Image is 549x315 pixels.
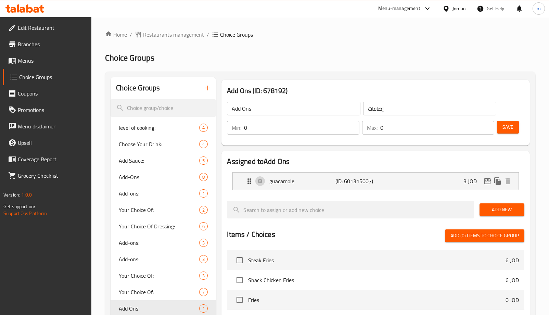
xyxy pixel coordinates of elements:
[119,173,199,181] span: Add-Ons:
[105,30,535,39] nav: breadcrumb
[200,125,207,131] span: 4
[111,169,216,185] div: Add-Ons:8
[119,288,199,296] span: Your Choice Of:
[482,176,493,186] button: edit
[3,20,92,36] a: Edit Restaurant
[497,121,519,134] button: Save
[3,135,92,151] a: Upsell
[111,284,216,300] div: Your Choice Of:7
[227,229,275,240] h2: Items / Choices
[18,172,86,180] span: Grocery Checklist
[200,141,207,148] span: 4
[199,239,208,247] div: Choices
[18,89,86,98] span: Coupons
[450,231,519,240] span: Add (0) items to choice group
[3,85,92,102] a: Coupons
[502,123,513,131] span: Save
[3,190,20,199] span: Version:
[18,40,86,48] span: Branches
[248,256,505,264] span: Steak Fries
[18,24,86,32] span: Edit Restaurant
[111,251,216,267] div: Add-ons:3
[199,124,208,132] div: Choices
[207,30,209,39] li: /
[506,296,519,304] p: 0 JOD
[537,5,541,12] span: m
[111,218,216,235] div: Your Choice Of Dressing:6
[452,5,466,12] div: Jordan
[111,235,216,251] div: Add-ons:3
[105,50,154,65] span: Choice Groups
[227,156,524,167] h2: Assigned to Add Ons
[378,4,420,13] div: Menu-management
[19,73,86,81] span: Choice Groups
[119,239,199,247] span: Add-ons:
[21,190,32,199] span: 1.0.0
[335,177,379,185] p: (ID: 601315007)
[3,36,92,52] a: Branches
[200,157,207,164] span: 5
[111,267,216,284] div: Your Choice Of:3
[480,203,524,216] button: Add New
[220,30,253,39] span: Choice Groups
[119,222,199,230] span: Your Choice Of Dressing:
[227,169,524,193] li: Expand
[200,174,207,180] span: 8
[199,156,208,165] div: Choices
[199,189,208,198] div: Choices
[143,30,204,39] span: Restaurants management
[200,240,207,246] span: 3
[111,136,216,152] div: Choose Your Drink:4
[111,185,216,202] div: Add-ons:1
[3,167,92,184] a: Grocery Checklist
[506,256,519,264] p: 6 JOD
[232,273,247,287] span: Select choice
[200,190,207,197] span: 1
[200,305,207,312] span: 1
[111,99,216,117] input: search
[111,152,216,169] div: Add Sauce:5
[116,83,160,93] h2: Choice Groups
[199,206,208,214] div: Choices
[493,176,503,186] button: duplicate
[199,288,208,296] div: Choices
[199,304,208,313] div: Choices
[3,209,47,218] a: Support.OpsPlatform
[105,30,127,39] a: Home
[232,253,247,267] span: Select choice
[119,255,199,263] span: Add-ons:
[506,276,519,284] p: 6 JOD
[199,140,208,148] div: Choices
[3,102,92,118] a: Promotions
[485,205,519,214] span: Add New
[227,85,524,96] h3: Add Ons (ID: 678192)
[233,173,518,190] div: Expand
[200,223,207,230] span: 6
[200,289,207,295] span: 7
[3,118,92,135] a: Menu disclaimer
[119,156,199,165] span: Add Sauce:
[367,124,378,132] p: Max:
[18,56,86,65] span: Menus
[111,202,216,218] div: Your Choice Of:2
[200,273,207,279] span: 3
[503,176,513,186] button: delete
[119,140,199,148] span: Choose Your Drink:
[18,106,86,114] span: Promotions
[119,124,199,132] span: level of cooking:
[18,122,86,130] span: Menu disclaimer
[227,201,474,218] input: search
[248,276,505,284] span: Shack Chicken Fries
[445,229,524,242] button: Add (0) items to choice group
[232,124,241,132] p: Min:
[200,207,207,213] span: 2
[135,30,204,39] a: Restaurants management
[3,202,35,211] span: Get support on:
[18,139,86,147] span: Upsell
[199,173,208,181] div: Choices
[119,304,199,313] span: Add Ons
[199,255,208,263] div: Choices
[119,189,199,198] span: Add-ons:
[3,69,92,85] a: Choice Groups
[3,52,92,69] a: Menus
